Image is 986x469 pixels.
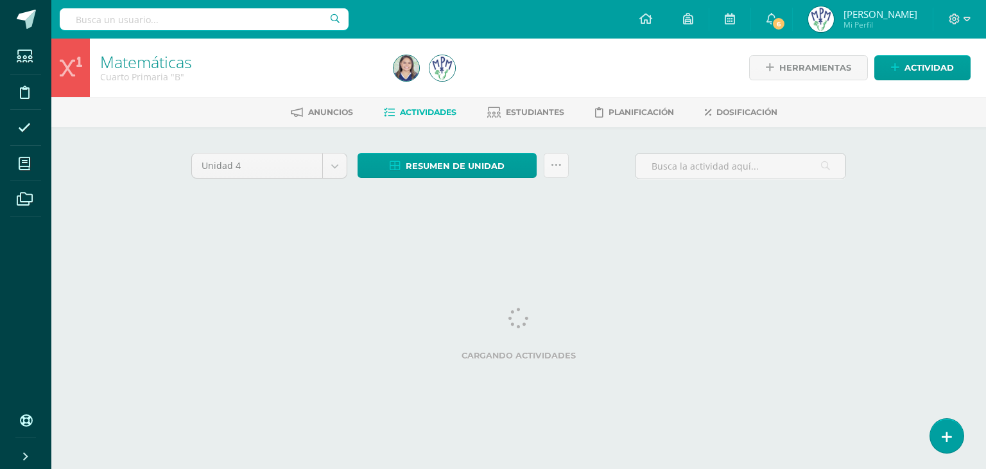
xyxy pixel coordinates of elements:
span: Dosificación [716,107,777,117]
img: 120cd266101af703983fe096e6c875ba.png [394,55,419,81]
img: 25015d6c49a5a6564cc7757376dc025e.png [808,6,834,32]
img: 25015d6c49a5a6564cc7757376dc025e.png [429,55,455,81]
span: Actividad [904,56,954,80]
a: Dosificación [705,102,777,123]
h1: Matemáticas [100,53,378,71]
span: Resumen de unidad [406,154,505,178]
a: Anuncios [291,102,353,123]
a: Matemáticas [100,51,192,73]
span: 6 [772,17,786,31]
span: Actividades [400,107,456,117]
a: Herramientas [749,55,868,80]
a: Actividades [384,102,456,123]
a: Planificación [595,102,674,123]
input: Busca la actividad aquí... [636,154,845,179]
span: Unidad 4 [202,154,313,178]
a: Resumen de unidad [358,153,537,178]
span: Mi Perfil [843,19,917,30]
a: Estudiantes [487,102,564,123]
span: Herramientas [779,56,851,80]
span: Anuncios [308,107,353,117]
div: Cuarto Primaria 'B' [100,71,378,83]
a: Actividad [874,55,971,80]
input: Busca un usuario... [60,8,349,30]
span: Planificación [609,107,674,117]
span: [PERSON_NAME] [843,8,917,21]
span: Estudiantes [506,107,564,117]
label: Cargando actividades [191,351,846,360]
a: Unidad 4 [192,154,347,178]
